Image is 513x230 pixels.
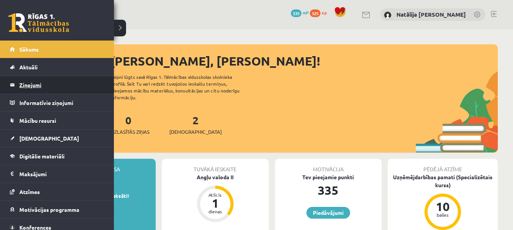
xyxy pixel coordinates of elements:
a: 325 xp [310,9,330,16]
span: mP [303,9,309,16]
div: Atlicis [204,192,227,197]
div: balles [431,213,454,217]
a: Motivācijas programma [10,201,104,218]
span: Digitālie materiāli [19,153,65,160]
a: 0Neizlasītās ziņas [107,113,150,136]
div: Tuvākā ieskaite [162,159,269,173]
span: [DEMOGRAPHIC_DATA] [19,135,79,142]
a: 2[DEMOGRAPHIC_DATA] [169,113,222,136]
span: Aktuāli [19,64,38,70]
a: Maksājumi [10,165,104,183]
a: Mācību resursi [10,112,104,129]
span: Atzīmes [19,188,40,195]
legend: Informatīvie ziņojumi [19,94,104,111]
div: Motivācija [275,159,382,173]
div: Angļu valoda II [162,173,269,181]
a: Natālija [PERSON_NAME] [396,11,466,18]
div: dienas [204,209,227,214]
div: 1 [204,197,227,209]
a: Digitālie materiāli [10,147,104,165]
a: [DEMOGRAPHIC_DATA] [10,130,104,147]
div: Uzņēmējdarbības pamati (Specializētais kurss) [388,173,498,189]
span: Sākums [19,46,39,53]
a: Ziņojumi [10,76,104,94]
div: 335 [275,181,382,199]
span: xp [322,9,327,16]
span: [DEMOGRAPHIC_DATA] [169,128,222,136]
span: Neizlasītās ziņas [107,128,150,136]
legend: Maksājumi [19,165,104,183]
span: 335 [291,9,301,17]
a: Aktuāli [10,58,104,76]
div: Tev pieejamie punkti [275,173,382,181]
div: Pēdējā atzīme [388,159,498,173]
div: 10 [431,200,454,213]
a: Atzīmes [10,183,104,200]
a: 335 mP [291,9,309,16]
span: 325 [310,9,320,17]
span: Motivācijas programma [19,206,79,213]
a: Angļu valoda II Atlicis 1 dienas [162,173,269,223]
a: Sākums [10,41,104,58]
a: Informatīvie ziņojumi [10,94,104,111]
a: Piedāvājumi [306,207,350,219]
div: [PERSON_NAME], [PERSON_NAME]! [110,52,498,70]
legend: Ziņojumi [19,76,104,94]
a: Rīgas 1. Tālmācības vidusskola [8,13,69,32]
span: Mācību resursi [19,117,56,124]
div: Laipni lūgts savā Rīgas 1. Tālmācības vidusskolas skolnieka profilā. Šeit Tu vari redzēt tuvojošo... [111,74,253,101]
img: Natālija Kate Dinsberga [384,11,391,19]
